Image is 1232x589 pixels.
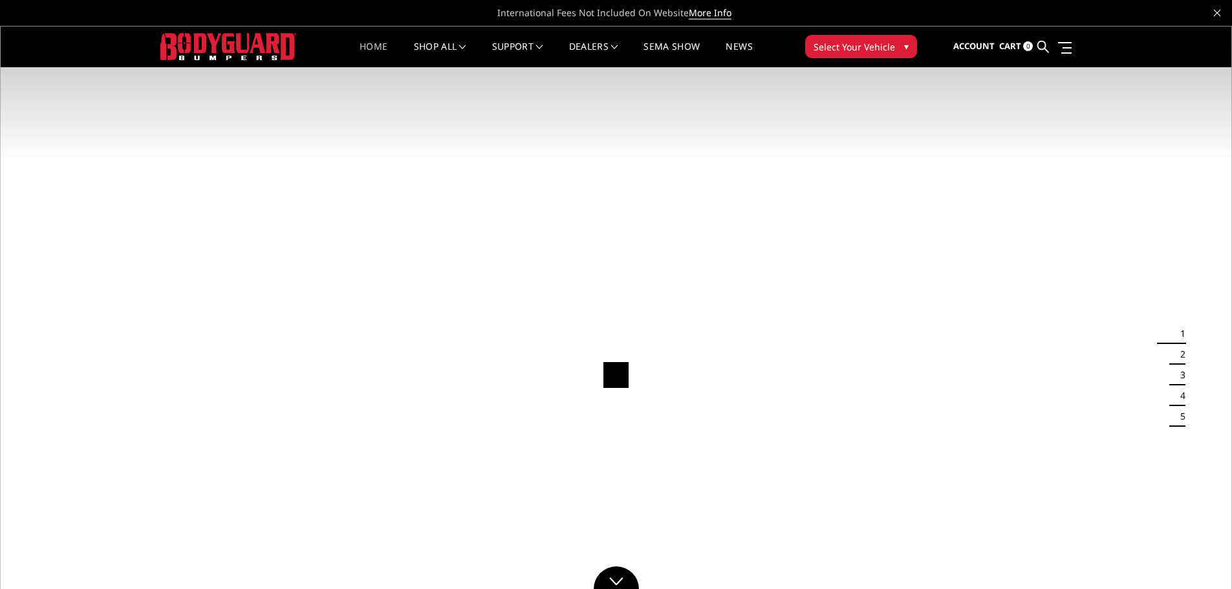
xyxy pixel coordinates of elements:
a: Dealers [569,42,618,67]
a: Home [360,42,387,67]
button: 2 of 5 [1173,344,1185,365]
a: Cart 0 [999,29,1033,64]
a: More Info [689,6,731,19]
button: 1 of 5 [1173,323,1185,344]
span: Cart [999,40,1021,52]
button: 4 of 5 [1173,385,1185,406]
a: Account [953,29,995,64]
a: shop all [414,42,466,67]
a: News [726,42,752,67]
a: SEMA Show [643,42,700,67]
span: 0 [1023,41,1033,51]
button: Select Your Vehicle [805,35,917,58]
span: Select Your Vehicle [814,40,895,54]
button: 5 of 5 [1173,406,1185,427]
a: Click to Down [594,566,639,589]
span: ▾ [904,39,909,53]
img: BODYGUARD BUMPERS [160,33,296,59]
span: Account [953,40,995,52]
a: Support [492,42,543,67]
button: 3 of 5 [1173,365,1185,385]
